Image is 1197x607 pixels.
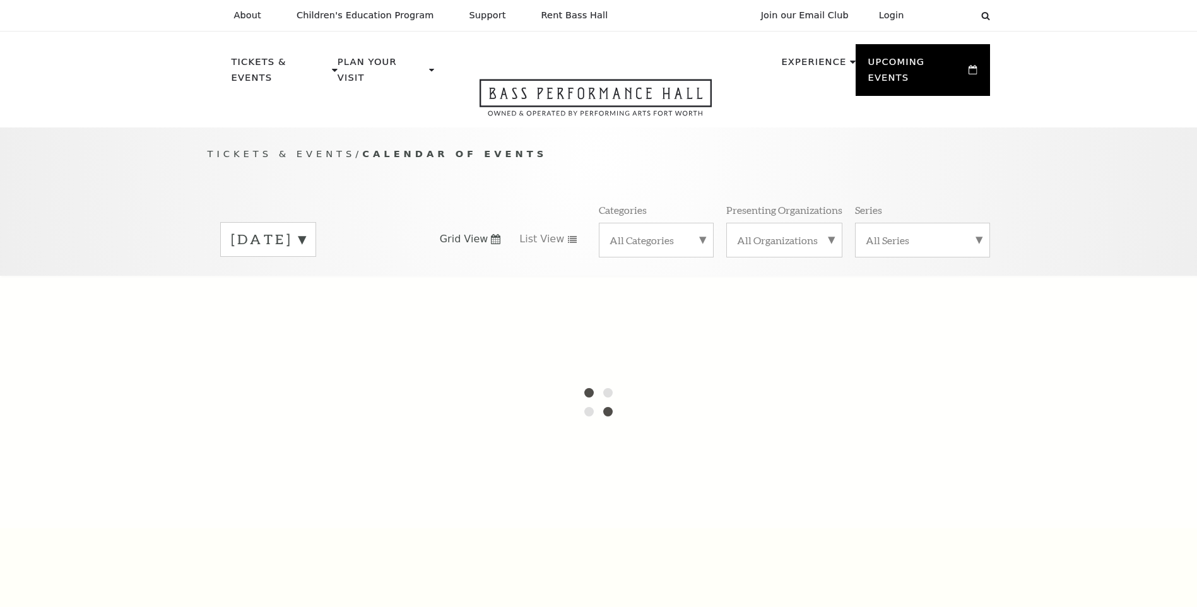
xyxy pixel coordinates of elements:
[610,233,703,247] label: All Categories
[232,54,329,93] p: Tickets & Events
[208,148,356,159] span: Tickets & Events
[781,54,846,77] p: Experience
[726,203,842,216] p: Presenting Organizations
[297,10,434,21] p: Children's Education Program
[519,232,564,246] span: List View
[868,54,966,93] p: Upcoming Events
[599,203,647,216] p: Categories
[231,230,305,249] label: [DATE]
[855,203,882,216] p: Series
[924,9,969,21] select: Select:
[208,146,990,162] p: /
[737,233,832,247] label: All Organizations
[469,10,506,21] p: Support
[362,148,547,159] span: Calendar of Events
[440,232,488,246] span: Grid View
[866,233,979,247] label: All Series
[338,54,426,93] p: Plan Your Visit
[541,10,608,21] p: Rent Bass Hall
[234,10,261,21] p: About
